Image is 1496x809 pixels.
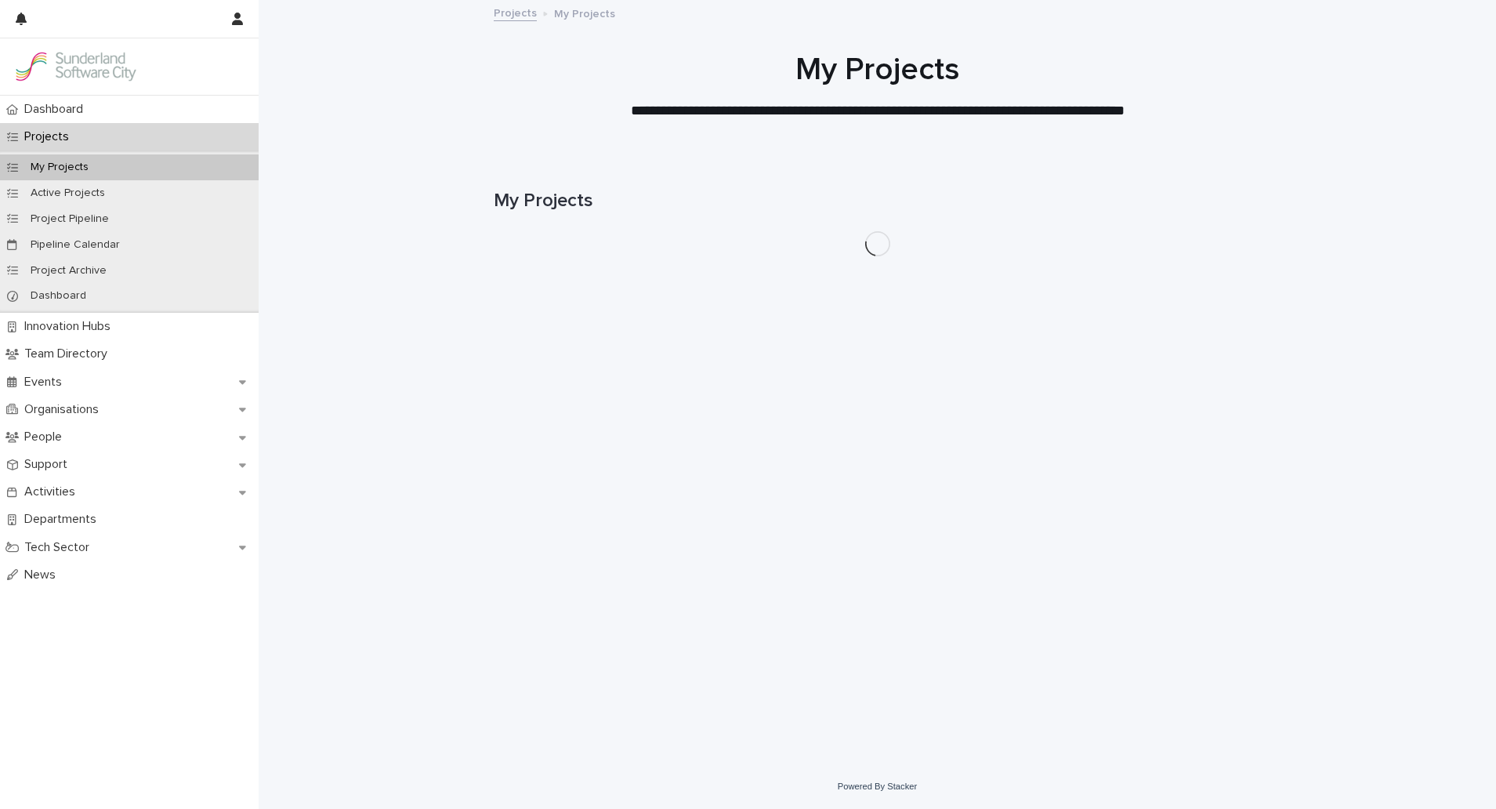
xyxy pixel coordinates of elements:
[494,51,1262,89] h1: My Projects
[18,484,88,499] p: Activities
[494,190,1262,212] h1: My Projects
[18,457,80,472] p: Support
[18,238,132,252] p: Pipeline Calendar
[18,102,96,117] p: Dashboard
[18,289,99,303] p: Dashboard
[18,430,74,444] p: People
[18,319,123,334] p: Innovation Hubs
[18,540,102,555] p: Tech Sector
[18,161,101,174] p: My Projects
[18,512,109,527] p: Departments
[18,187,118,200] p: Active Projects
[18,264,119,278] p: Project Archive
[18,346,120,361] p: Team Directory
[18,568,68,582] p: News
[13,51,138,82] img: Kay6KQejSz2FjblR6DWv
[838,782,917,791] a: Powered By Stacker
[18,402,111,417] p: Organisations
[18,375,74,390] p: Events
[494,3,537,21] a: Projects
[18,129,82,144] p: Projects
[18,212,121,226] p: Project Pipeline
[554,4,615,21] p: My Projects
